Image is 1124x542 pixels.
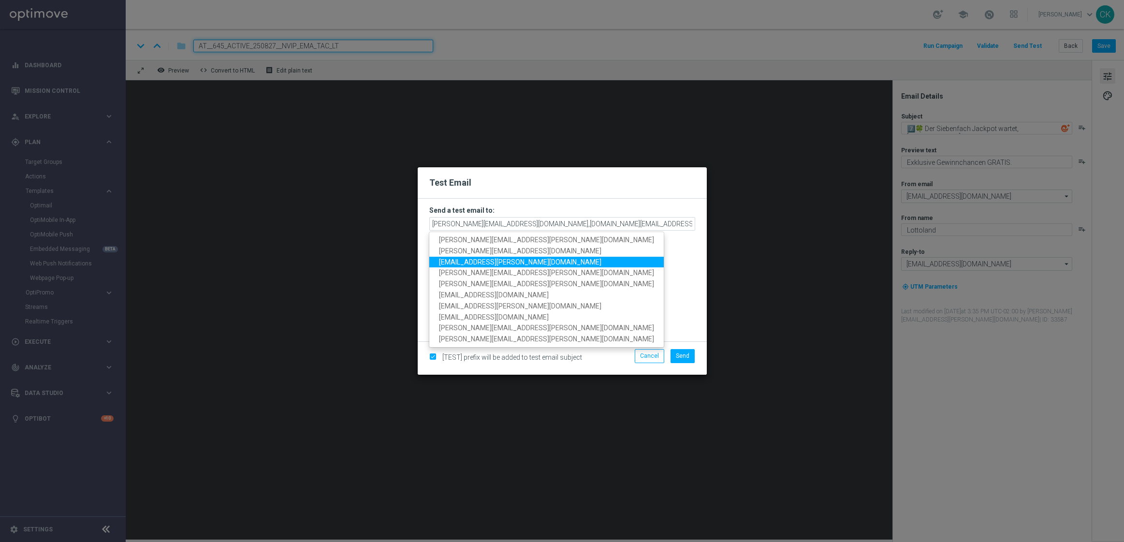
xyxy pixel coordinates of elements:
span: [PERSON_NAME][EMAIL_ADDRESS][PERSON_NAME][DOMAIN_NAME] [439,336,654,343]
span: [PERSON_NAME][EMAIL_ADDRESS][PERSON_NAME][DOMAIN_NAME] [439,236,654,244]
span: [EMAIL_ADDRESS][PERSON_NAME][DOMAIN_NAME] [439,302,601,310]
a: [EMAIL_ADDRESS][PERSON_NAME][DOMAIN_NAME] [429,257,664,268]
a: [PERSON_NAME][EMAIL_ADDRESS][PERSON_NAME][DOMAIN_NAME] [429,323,664,334]
a: [PERSON_NAME][EMAIL_ADDRESS][PERSON_NAME][DOMAIN_NAME] [429,234,664,246]
span: [EMAIL_ADDRESS][PERSON_NAME][DOMAIN_NAME] [439,258,601,266]
h3: Send a test email to: [429,206,695,215]
span: [PERSON_NAME][EMAIL_ADDRESS][PERSON_NAME][DOMAIN_NAME] [439,324,654,332]
a: [EMAIL_ADDRESS][DOMAIN_NAME] [429,312,664,323]
span: [PERSON_NAME][EMAIL_ADDRESS][PERSON_NAME][DOMAIN_NAME] [439,280,654,288]
a: [EMAIL_ADDRESS][PERSON_NAME][DOMAIN_NAME] [429,301,664,312]
a: [PERSON_NAME][EMAIL_ADDRESS][PERSON_NAME][DOMAIN_NAME] [429,334,664,345]
button: Send [671,349,695,363]
a: [PERSON_NAME][EMAIL_ADDRESS][DOMAIN_NAME] [429,246,664,257]
a: [EMAIL_ADDRESS][DOMAIN_NAME] [429,290,664,301]
span: [PERSON_NAME][EMAIL_ADDRESS][DOMAIN_NAME] [439,247,601,255]
span: [TEST] prefix will be added to test email subject [442,353,582,361]
span: [PERSON_NAME][EMAIL_ADDRESS][PERSON_NAME][DOMAIN_NAME] [439,269,654,277]
span: Send [676,352,689,359]
span: [EMAIL_ADDRESS][DOMAIN_NAME] [439,313,549,321]
span: [EMAIL_ADDRESS][DOMAIN_NAME] [439,291,549,299]
a: [PERSON_NAME][EMAIL_ADDRESS][PERSON_NAME][DOMAIN_NAME] [429,279,664,290]
button: Cancel [635,349,664,363]
a: [PERSON_NAME][EMAIL_ADDRESS][PERSON_NAME][DOMAIN_NAME] [429,268,664,279]
h2: Test Email [429,177,695,189]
